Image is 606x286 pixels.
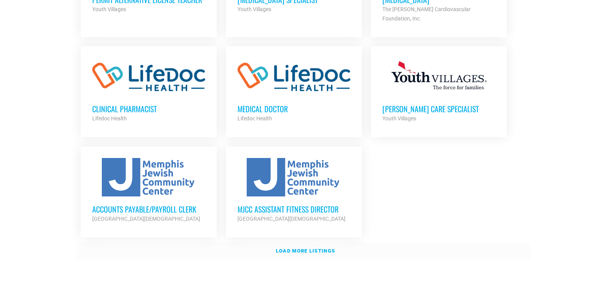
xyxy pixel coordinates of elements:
strong: Lifedoc Health [92,115,127,121]
strong: The [PERSON_NAME] Cardiovascular Foundation, Inc. [382,6,471,22]
h3: MJCC Assistant Fitness Director [237,204,350,214]
a: [PERSON_NAME] Care Specialist Youth Villages [371,46,507,135]
a: Load more listings [76,242,530,260]
strong: Youth Villages [382,115,416,121]
a: Medical Doctor Lifedoc Health [226,46,362,135]
a: Accounts Payable/Payroll Clerk [GEOGRAPHIC_DATA][DEMOGRAPHIC_DATA] [81,146,217,235]
h3: Accounts Payable/Payroll Clerk [92,204,205,214]
a: MJCC Assistant Fitness Director [GEOGRAPHIC_DATA][DEMOGRAPHIC_DATA] [226,146,362,235]
strong: Lifedoc Health [237,115,272,121]
a: Clinical Pharmacist Lifedoc Health [81,46,217,135]
strong: [GEOGRAPHIC_DATA][DEMOGRAPHIC_DATA] [92,216,200,222]
strong: Youth Villages [237,6,271,12]
h3: Clinical Pharmacist [92,104,205,114]
strong: [GEOGRAPHIC_DATA][DEMOGRAPHIC_DATA] [237,216,345,222]
h3: [PERSON_NAME] Care Specialist [382,104,495,114]
strong: Load more listings [276,248,335,254]
strong: Youth Villages [92,6,126,12]
h3: Medical Doctor [237,104,350,114]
